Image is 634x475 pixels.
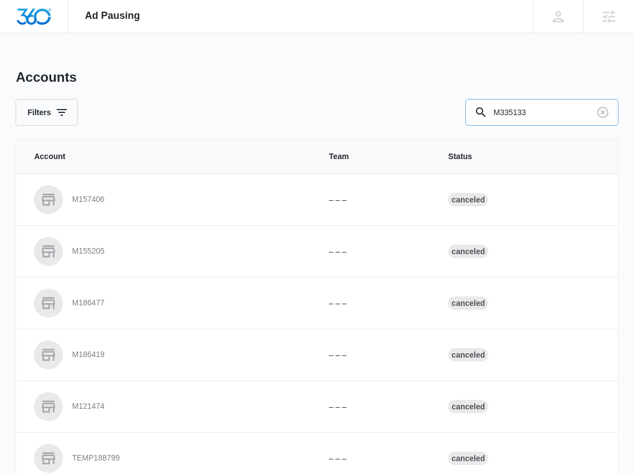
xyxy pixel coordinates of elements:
button: Filters [16,99,78,126]
div: Canceled [448,296,488,310]
a: M186419 [34,340,302,369]
div: Canceled [448,452,488,465]
p: M186477 [72,298,104,309]
a: M157406 [34,185,302,214]
p: M157406 [72,194,104,205]
p: – – – [329,246,421,258]
div: Canceled [448,193,488,206]
div: Canceled [448,245,488,258]
div: Canceled [448,348,488,362]
a: M186477 [34,289,302,318]
p: – – – [329,349,421,361]
button: Clear [594,103,612,121]
p: M121474 [72,401,104,412]
span: Status [448,151,599,162]
span: Team [329,151,421,162]
div: Canceled [448,400,488,413]
h1: Accounts [16,69,76,86]
span: Ad Pausing [85,10,140,22]
p: M155205 [72,246,104,257]
p: – – – [329,298,421,309]
p: – – – [329,401,421,413]
span: Account [34,151,302,162]
p: – – – [329,453,421,464]
a: M155205 [34,237,302,266]
a: TEMP188799 [34,444,302,473]
p: M186419 [72,349,104,360]
a: M121474 [34,392,302,421]
input: Search By Account Number [465,99,618,126]
p: TEMP188799 [72,453,120,464]
p: – – – [329,194,421,206]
